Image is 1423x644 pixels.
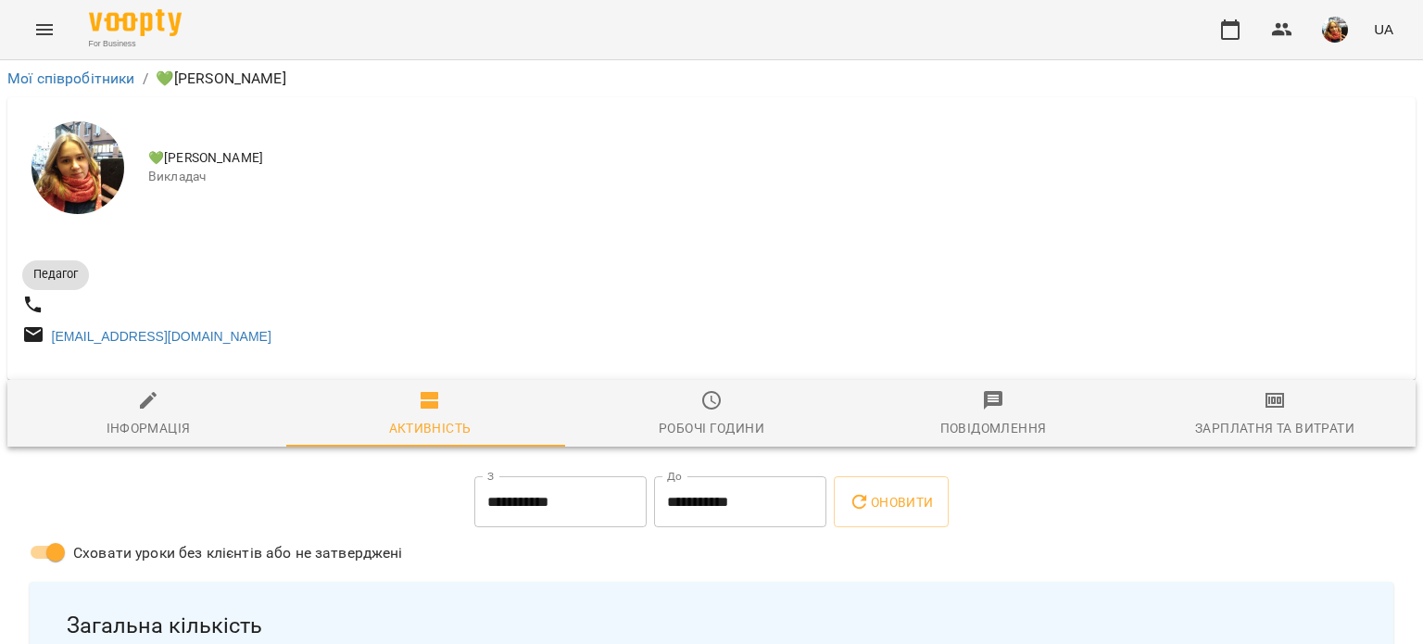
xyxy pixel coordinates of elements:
button: Menu [22,7,67,52]
button: UA [1366,12,1401,46]
span: 💚[PERSON_NAME] [148,149,1401,168]
span: Сховати уроки без клієнтів або не затверджені [73,542,403,564]
div: Робочі години [659,417,764,439]
img: 💚Маркіна Софія Сергіївна [31,121,124,214]
span: Викладач [148,168,1401,186]
button: Оновити [834,476,948,528]
a: [EMAIL_ADDRESS][DOMAIN_NAME] [52,329,271,344]
img: edc150b1e3960c0f40dc8d3aa1737096.jpeg [1322,17,1348,43]
span: Загальна кількість [67,612,1356,640]
span: Оновити [849,491,933,513]
span: For Business [89,38,182,50]
p: 💚[PERSON_NAME] [156,68,286,90]
a: Мої співробітники [7,69,135,87]
div: Інформація [107,417,191,439]
nav: breadcrumb [7,68,1416,90]
div: Активність [389,417,472,439]
img: Voopty Logo [89,9,182,36]
div: Повідомлення [940,417,1047,439]
span: UA [1374,19,1393,39]
div: Зарплатня та Витрати [1195,417,1354,439]
li: / [143,68,148,90]
span: Педагог [22,266,89,283]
